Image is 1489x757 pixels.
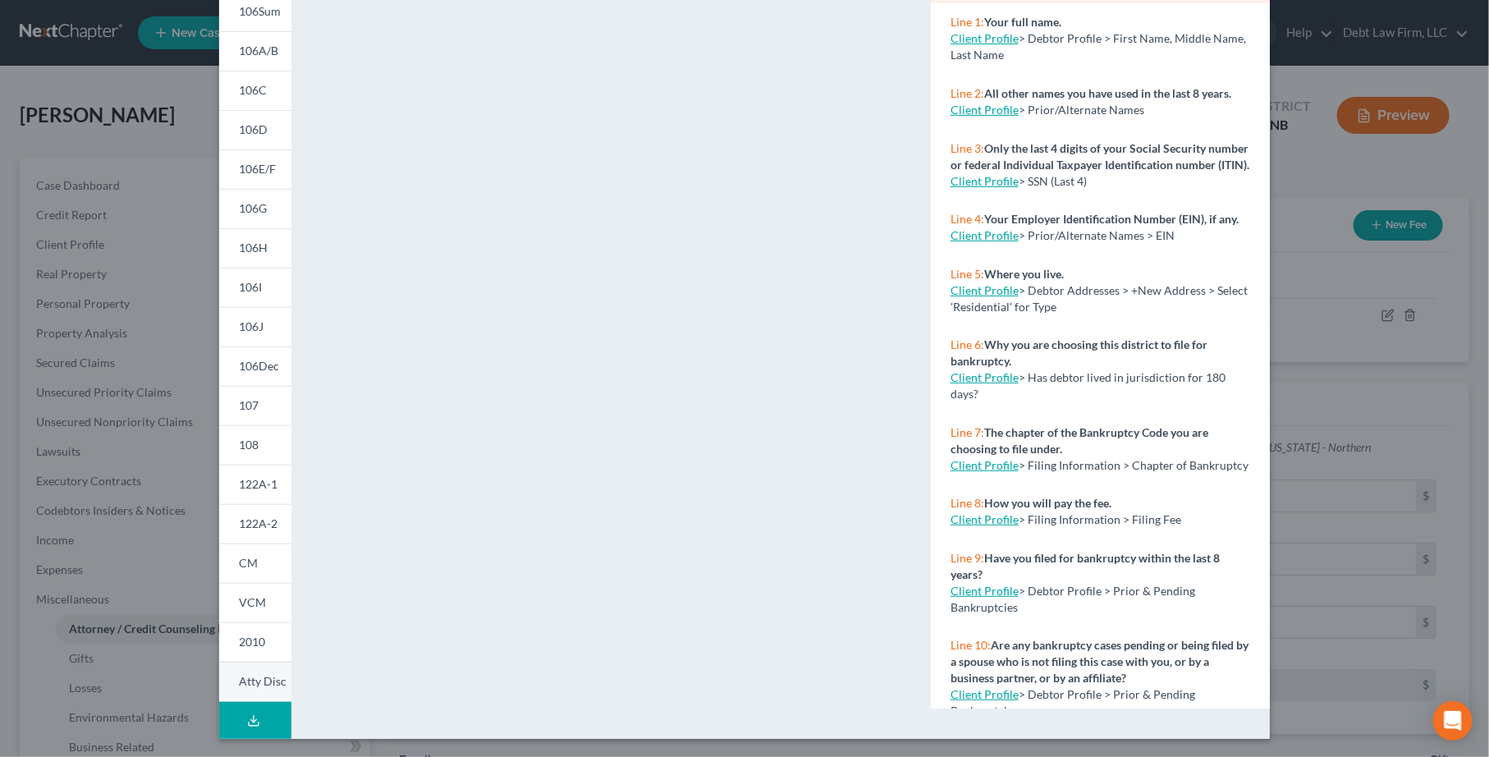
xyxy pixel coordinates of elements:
span: Line 1: [951,15,984,29]
span: Line 5: [951,267,984,281]
span: 106A/B [239,44,278,57]
span: > Debtor Profile > Prior & Pending Bankruptcies [951,584,1195,614]
span: Line 2: [951,86,984,100]
a: Client Profile [951,512,1019,526]
a: 106Dec [219,346,291,386]
a: Client Profile [951,584,1019,598]
a: Client Profile [951,31,1019,45]
a: Atty Disc [219,662,291,702]
span: > Filing Information > Chapter of Bankruptcy [1019,458,1248,472]
span: 122A-2 [239,516,277,530]
span: > Filing Information > Filing Fee [1019,512,1181,526]
strong: Where you live. [984,267,1064,281]
span: 106H [239,241,268,255]
span: 106Dec [239,359,279,373]
a: Client Profile [951,103,1019,117]
a: 106D [219,110,291,149]
strong: Your Employer Identification Number (EIN), if any. [984,212,1239,226]
a: 106E/F [219,149,291,189]
div: Open Intercom Messenger [1433,701,1473,741]
span: Line 6: [951,337,984,351]
span: Line 9: [951,551,984,565]
span: 106Sum [239,4,281,18]
span: > Prior/Alternate Names [1019,103,1144,117]
a: VCM [219,583,291,622]
a: 106I [219,268,291,307]
a: Client Profile [951,283,1019,297]
a: Client Profile [951,687,1019,701]
span: VCM [239,595,266,609]
span: 106I [239,280,262,294]
a: 106C [219,71,291,110]
span: Line 4: [951,212,984,226]
span: 122A-1 [239,477,277,491]
span: > Debtor Profile > First Name, Middle Name, Last Name [951,31,1246,62]
span: Line 3: [951,141,984,155]
a: Client Profile [951,228,1019,242]
span: 108 [239,438,259,452]
span: 107 [239,398,259,412]
strong: The chapter of the Bankruptcy Code you are choosing to file under. [951,425,1208,456]
span: > Debtor Profile > Prior & Pending Bankruptcies [951,687,1195,718]
a: 122A-2 [219,504,291,544]
strong: Have you filed for bankruptcy within the last 8 years? [951,551,1220,581]
a: 122A-1 [219,465,291,504]
a: 107 [219,386,291,425]
strong: How you will pay the fee. [984,496,1111,510]
span: > Prior/Alternate Names > EIN [1019,228,1175,242]
span: 106C [239,83,267,97]
a: Client Profile [951,458,1019,472]
span: Atty Disc [239,674,286,688]
span: 106D [239,122,268,136]
a: Client Profile [951,174,1019,188]
a: 106J [219,307,291,346]
span: 106G [239,201,267,215]
span: 106E/F [239,162,276,176]
span: > Has debtor lived in jurisdiction for 180 days? [951,370,1226,401]
a: 2010 [219,622,291,662]
span: > Debtor Addresses > +New Address > Select 'Residential' for Type [951,283,1248,314]
a: 106H [219,228,291,268]
strong: Your full name. [984,15,1061,29]
span: Line 10: [951,638,991,652]
a: Client Profile [951,370,1019,384]
span: CM [239,556,258,570]
strong: Why you are choosing this district to file for bankruptcy. [951,337,1207,368]
span: Line 8: [951,496,984,510]
strong: Are any bankruptcy cases pending or being filed by a spouse who is not filing this case with you,... [951,638,1248,685]
a: 106G [219,189,291,228]
strong: Only the last 4 digits of your Social Security number or federal Individual Taxpayer Identificati... [951,141,1249,172]
a: 106A/B [219,31,291,71]
strong: All other names you have used in the last 8 years. [984,86,1231,100]
span: > SSN (Last 4) [1019,174,1087,188]
a: 108 [219,425,291,465]
a: CM [219,544,291,583]
span: 106J [239,319,263,333]
span: 2010 [239,635,265,649]
span: Line 7: [951,425,984,439]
